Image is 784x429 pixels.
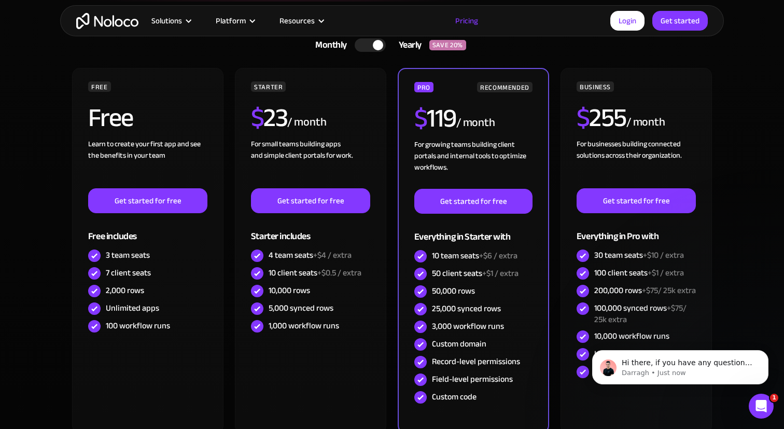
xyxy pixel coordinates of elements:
[642,283,696,298] span: +$75/ 25k extra
[456,115,495,131] div: / month
[251,139,370,188] div: For small teams building apps and simple client portals for work. ‍
[479,248,517,264] span: +$6 / extra
[88,81,111,92] div: FREE
[577,328,784,401] iframe: Intercom notifications message
[138,14,203,27] div: Solutions
[269,250,352,261] div: 4 team seats
[610,11,645,31] a: Login
[749,394,774,419] iframe: Intercom live chat
[313,247,352,263] span: +$4 / extra
[432,303,501,314] div: 25,000 synced rows
[432,356,520,367] div: Record-level permissions
[88,188,207,213] a: Get started for free
[414,189,533,214] a: Get started for free
[302,37,355,53] div: Monthly
[106,302,159,314] div: Unlimited apps
[251,93,264,142] span: $
[414,139,533,189] div: For growing teams building client portals and internal tools to optimize workflows.
[269,285,310,296] div: 10,000 rows
[594,285,696,296] div: 200,000 rows
[432,268,519,279] div: 50 client seats
[106,320,170,331] div: 100 workflow runs
[429,40,466,50] div: SAVE 20%
[216,14,246,27] div: Platform
[432,338,486,350] div: Custom domain
[88,105,133,131] h2: Free
[477,82,533,92] div: RECOMMENDED
[442,14,491,27] a: Pricing
[269,302,333,314] div: 5,000 synced rows
[251,188,370,213] a: Get started for free
[386,37,429,53] div: Yearly
[287,114,326,131] div: / month
[643,247,684,263] span: +$10 / extra
[88,213,207,247] div: Free includes
[251,213,370,247] div: Starter includes
[577,139,696,188] div: For businesses building connected solutions across their organization. ‍
[432,285,475,297] div: 50,000 rows
[279,14,315,27] div: Resources
[269,320,339,331] div: 1,000 workflow runs
[432,373,513,385] div: Field-level permissions
[151,14,182,27] div: Solutions
[88,139,207,188] div: Learn to create your first app and see the benefits in your team ‍
[577,188,696,213] a: Get started for free
[267,14,335,27] div: Resources
[770,394,778,402] span: 1
[594,300,687,327] span: +$75/ 25k extra
[432,321,504,332] div: 3,000 workflow runs
[652,11,708,31] a: Get started
[251,81,286,92] div: STARTER
[106,267,151,279] div: 7 client seats
[577,213,696,247] div: Everything in Pro with
[577,81,614,92] div: BUSINESS
[594,267,684,279] div: 100 client seats
[577,93,590,142] span: $
[594,302,696,325] div: 100,000 synced rows
[269,267,361,279] div: 10 client seats
[482,266,519,281] span: +$1 / extra
[414,105,456,131] h2: 119
[626,114,665,131] div: / month
[648,265,684,281] span: +$1 / extra
[432,391,477,403] div: Custom code
[432,250,517,261] div: 10 team seats
[317,265,361,281] span: +$0.5 / extra
[577,105,626,131] h2: 255
[106,285,144,296] div: 2,000 rows
[251,105,288,131] h2: 23
[414,214,533,247] div: Everything in Starter with
[414,94,427,143] span: $
[203,14,267,27] div: Platform
[106,250,150,261] div: 3 team seats
[594,250,684,261] div: 30 team seats
[76,13,138,29] a: home
[414,82,433,92] div: PRO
